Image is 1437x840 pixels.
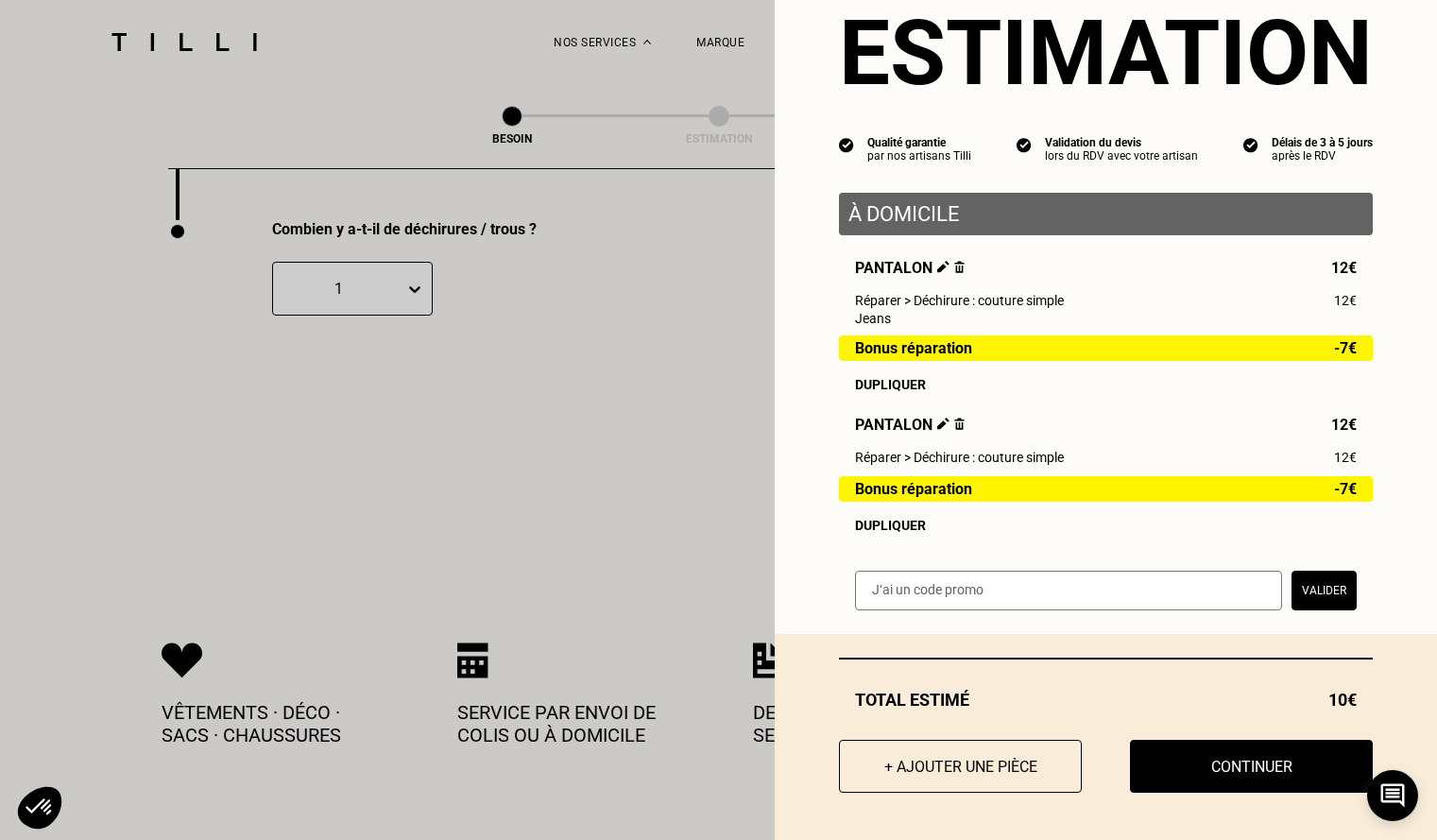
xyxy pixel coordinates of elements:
span: Pantalon [855,416,965,434]
div: Qualité garantie [867,136,971,149]
input: J‘ai un code promo [855,571,1282,610]
div: par nos artisans Tilli [867,149,971,163]
button: + Ajouter une pièce [839,740,1082,793]
div: Délais de 3 à 5 jours [1272,136,1373,149]
button: Continuer [1130,740,1373,793]
span: Bonus réparation [855,340,972,356]
img: icon list info [1243,136,1258,153]
span: 12€ [1334,293,1357,308]
div: Validation du devis [1045,136,1198,149]
button: Valider [1292,571,1357,610]
span: Jeans [855,311,891,326]
span: Bonus réparation [855,481,972,497]
span: 12€ [1334,450,1357,465]
img: icon list info [839,136,854,153]
div: lors du RDV avec votre artisan [1045,149,1198,163]
span: Réparer > Déchirure : couture simple [855,293,1064,308]
span: Réparer > Déchirure : couture simple [855,450,1064,465]
img: icon list info [1017,136,1032,153]
div: Dupliquer [855,518,1357,533]
span: Pantalon [855,259,965,277]
img: Supprimer [954,418,965,430]
span: 10€ [1328,690,1357,710]
span: -7€ [1334,340,1357,356]
span: 12€ [1331,416,1357,434]
div: Total estimé [839,690,1373,710]
span: 12€ [1331,259,1357,277]
span: -7€ [1334,481,1357,497]
div: après le RDV [1272,149,1373,163]
img: Éditer [937,418,949,430]
div: Dupliquer [855,377,1357,392]
img: Supprimer [954,261,965,273]
p: À domicile [848,202,1363,226]
img: Éditer [937,261,949,273]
